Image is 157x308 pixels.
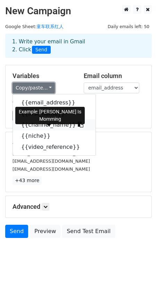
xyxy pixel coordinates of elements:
[62,225,115,238] a: Send Test Email
[13,142,96,153] a: {{video_reference}}
[122,275,157,308] iframe: Chat Widget
[13,97,96,108] a: {{email_address}}
[7,38,150,54] div: 1. Write your email in Gmail 2. Click
[13,166,90,172] small: [EMAIL_ADDRESS][DOMAIN_NAME]
[122,275,157,308] div: 聊天小组件
[13,151,90,156] small: [EMAIL_ADDRESS][DOMAIN_NAME]
[13,130,96,142] a: {{niche}}
[13,159,90,164] small: [EMAIL_ADDRESS][DOMAIN_NAME]
[13,176,42,185] a: +43 more
[13,108,96,119] a: {{first_name}}
[13,83,55,93] a: Copy/paste...
[13,72,73,80] h5: Variables
[105,24,152,29] a: Daily emails left: 50
[36,24,64,29] a: 童车联系红人
[84,72,144,80] h5: Email column
[13,203,144,211] h5: Advanced
[13,119,96,130] a: {{channel_name}}
[105,23,152,31] span: Daily emails left: 50
[5,5,152,17] h2: New Campaign
[5,225,28,238] a: Send
[32,46,51,54] span: Send
[5,24,64,29] small: Google Sheet:
[15,107,85,124] div: Example: [PERSON_NAME] Is Momming
[30,225,60,238] a: Preview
